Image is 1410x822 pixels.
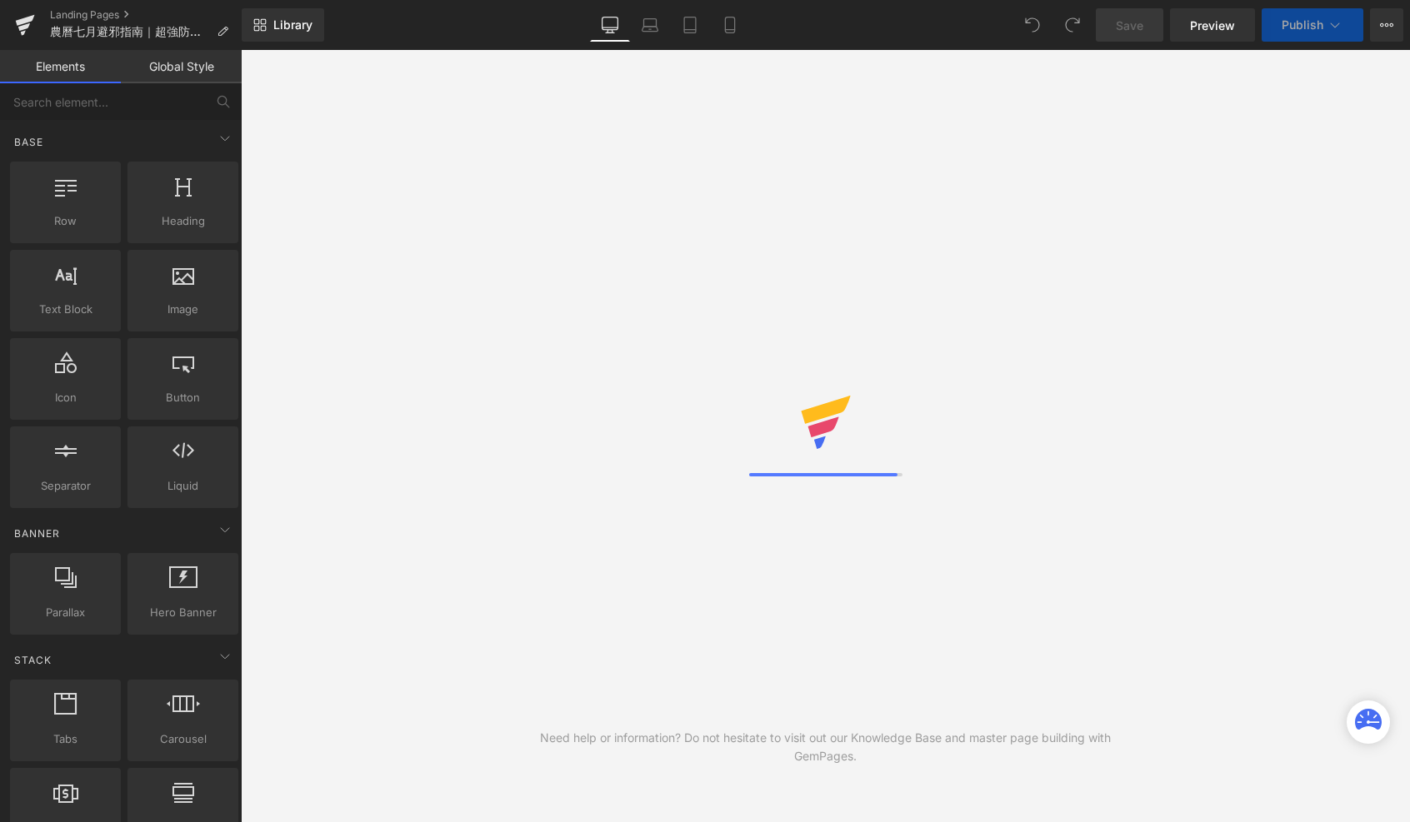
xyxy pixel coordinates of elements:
span: Image [132,301,233,318]
a: Mobile [710,8,750,42]
span: Preview [1190,17,1235,34]
span: Publish [1282,18,1323,32]
span: 農曆七月避邪指南｜超強防小人、招財護身的水晶手鏈推薦 [50,25,210,38]
a: Global Style [121,50,242,83]
span: Library [273,17,312,32]
span: Banner [12,526,62,541]
span: Button [132,389,233,406]
span: Base [12,134,45,150]
a: Landing Pages [50,8,242,22]
a: Laptop [630,8,670,42]
span: Tabs [15,730,116,748]
span: Stack [12,652,53,668]
span: Row [15,212,116,230]
span: Text Block [15,301,116,318]
button: Publish [1262,8,1363,42]
span: Liquid [132,477,233,495]
a: Tablet [670,8,710,42]
span: Save [1116,17,1143,34]
span: Separator [15,477,116,495]
span: Icon [15,389,116,406]
div: Need help or information? Do not hesitate to visit out our Knowledge Base and master page buildin... [533,729,1118,765]
button: Undo [1016,8,1049,42]
a: Desktop [590,8,630,42]
span: Carousel [132,730,233,748]
button: More [1370,8,1403,42]
button: Redo [1056,8,1089,42]
a: New Library [242,8,324,42]
span: Parallax [15,604,116,621]
a: Preview [1170,8,1255,42]
span: Hero Banner [132,604,233,621]
span: Heading [132,212,233,230]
